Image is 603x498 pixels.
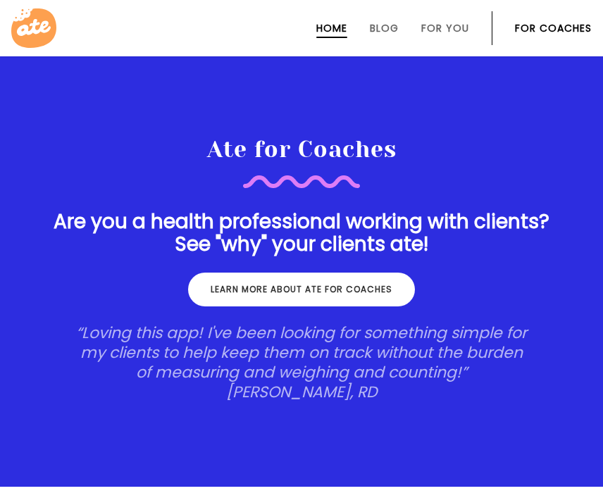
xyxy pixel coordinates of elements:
[316,23,347,34] a: Home
[188,273,415,306] a: Learn more about ate for coaches
[421,23,469,34] a: For You
[515,23,592,34] a: For Coaches
[20,211,583,256] h3: Are you a health professional working with clients? See "why" your clients ate!
[76,323,527,402] p: “Loving this app! I've been looking for something simple for my clients to help keep them on trac...
[20,136,583,188] h2: Ate for Coaches
[370,23,399,34] a: Blog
